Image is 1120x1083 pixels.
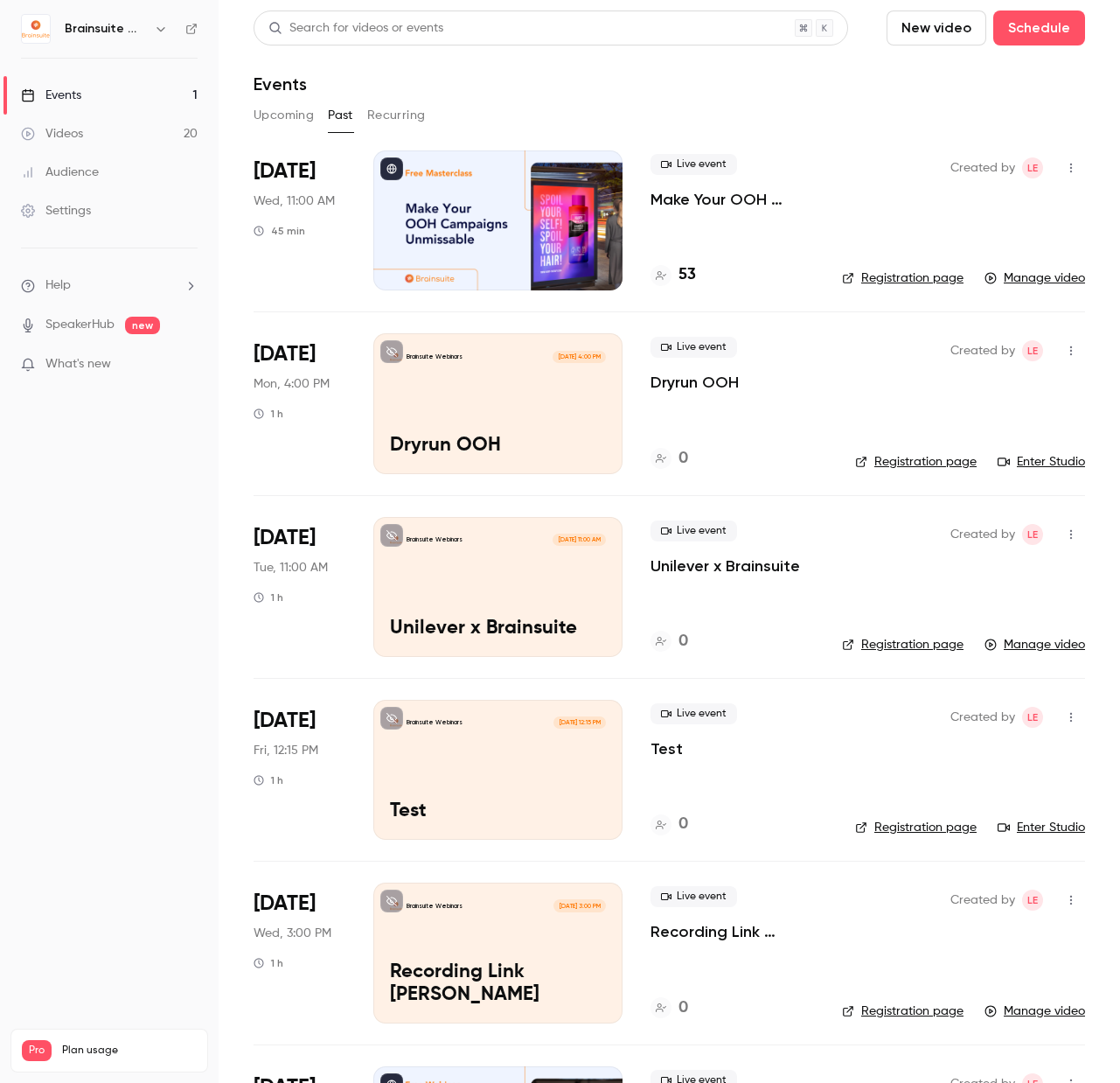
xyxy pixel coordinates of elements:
span: [DATE] [254,890,316,918]
p: Brainsuite Webinars [407,535,463,544]
div: 1 h [254,956,283,970]
span: Pro [22,1040,52,1061]
span: [DATE] [254,157,316,185]
p: Dryrun OOH [390,435,606,458]
p: Recording Link [PERSON_NAME] [390,961,606,1007]
h4: 53 [678,263,696,287]
p: Brainsuite Webinars [407,353,463,361]
a: SpeakerHub [45,316,115,334]
span: [DATE] [254,524,316,552]
a: Unilever x Brainsuite [650,555,800,576]
div: 1 h [254,407,283,421]
span: [DATE] 11:00 AM [553,534,605,546]
span: What's new [45,355,111,374]
span: Created by [950,524,1015,545]
div: 1 h [254,773,283,787]
span: [DATE] 3:00 PM [553,899,605,912]
a: Dryrun OOHBrainsuite Webinars[DATE] 4:00 PMDryrun OOH [373,333,623,473]
h4: 0 [678,630,688,653]
div: Sep 3 Wed, 11:00 AM (Europe/Berlin) [254,150,345,290]
h4: 0 [678,447,688,471]
a: 0 [650,996,688,1020]
span: Louisa Edokpayi [1022,524,1043,545]
span: Created by [950,707,1015,728]
span: Live event [650,337,737,358]
a: Enter Studio [998,453,1085,471]
li: help-dropdown-opener [21,276,198,295]
p: Brainsuite Webinars [407,902,463,911]
button: Upcoming [254,101,314,129]
span: [DATE] [254,707,316,735]
span: LE [1027,890,1038,911]
img: Brainsuite Webinars [22,15,50,43]
span: Live event [650,521,737,541]
a: Make Your OOH Campaigns Unmissable: Free Masterclass [650,189,814,210]
p: Unilever x Brainsuite [390,618,606,640]
a: 0 [650,813,688,836]
button: Recurring [367,101,426,129]
div: Sep 1 Mon, 4:00 PM (Europe/Berlin) [254,333,345,473]
span: [DATE] 12:15 PM [553,716,605,729]
a: TestBrainsuite Webinars[DATE] 12:15 PMTest [373,700,623,840]
a: Recording Link [PERSON_NAME] [650,921,814,942]
span: new [125,317,160,334]
span: Wed, 11:00 AM [254,192,335,210]
button: Past [328,101,353,129]
p: Brainsuite Webinars [407,718,463,727]
span: Live event [650,703,737,724]
a: Registration page [855,453,977,471]
div: Audience [21,164,99,181]
div: 45 min [254,224,305,238]
span: Wed, 3:00 PM [254,925,331,942]
div: 1 h [254,590,283,604]
div: Videos [21,125,83,143]
div: Events [21,87,81,104]
div: Jun 27 Fri, 12:15 PM (Europe/Berlin) [254,700,345,840]
span: LE [1027,524,1038,545]
span: Help [45,276,71,295]
span: Tue, 11:00 AM [254,559,328,576]
a: 53 [650,263,696,287]
span: Louisa Edokpayi [1022,707,1043,728]
a: Registration page [842,636,963,653]
a: Recording Link Chris NudgestockBrainsuite Webinars[DATE] 3:00 PMRecording Link [PERSON_NAME] [373,883,623,1023]
a: Unilever x BrainsuiteBrainsuite Webinars[DATE] 11:00 AMUnilever x Brainsuite [373,517,623,657]
a: Manage video [984,636,1085,653]
a: Manage video [984,1003,1085,1020]
span: [DATE] [254,340,316,368]
span: Created by [950,890,1015,911]
a: Enter Studio [998,819,1085,836]
span: Plan usage [62,1044,197,1058]
a: Registration page [855,819,977,836]
h4: 0 [678,996,688,1020]
a: 0 [650,630,688,653]
div: Jun 25 Wed, 3:00 PM (Europe/Berlin) [254,883,345,1023]
span: Louisa Edokpayi [1022,890,1043,911]
h4: 0 [678,813,688,836]
span: Fri, 12:15 PM [254,742,318,759]
div: Jul 1 Tue, 11:00 AM (Europe/Berlin) [254,517,345,657]
span: Mon, 4:00 PM [254,375,330,393]
a: Dryrun OOH [650,372,739,393]
span: LE [1027,707,1038,728]
span: [DATE] 4:00 PM [553,351,605,363]
span: Live event [650,886,737,907]
p: Test [390,800,606,823]
div: Search for videos or events [268,19,443,38]
div: Settings [21,202,91,220]
a: Test [650,738,683,759]
iframe: Noticeable Trigger [177,357,198,373]
span: Live event [650,154,737,175]
a: 0 [650,447,688,471]
h6: Brainsuite Webinars [65,20,147,38]
h1: Events [254,73,307,94]
a: Registration page [842,1003,963,1020]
